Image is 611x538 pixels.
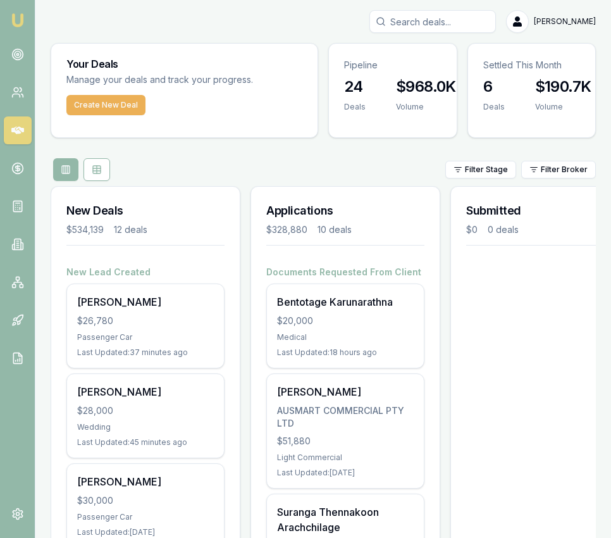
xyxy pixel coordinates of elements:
[535,77,591,97] h3: $190.7K
[66,266,225,278] h4: New Lead Created
[66,223,104,236] div: $534,139
[277,453,414,463] div: Light Commercial
[483,102,505,112] div: Deals
[483,77,505,97] h3: 6
[396,102,456,112] div: Volume
[77,404,214,417] div: $28,000
[77,294,214,310] div: [PERSON_NAME]
[318,223,352,236] div: 10 deals
[114,223,147,236] div: 12 deals
[534,16,596,27] span: [PERSON_NAME]
[277,468,414,478] div: Last Updated: [DATE]
[77,332,214,342] div: Passenger Car
[266,223,307,236] div: $328,880
[488,223,519,236] div: 0 deals
[266,202,424,220] h3: Applications
[66,59,302,69] h3: Your Deals
[541,165,588,175] span: Filter Broker
[77,422,214,432] div: Wedding
[277,504,414,535] div: Suranga Thennakoon Arachchilage
[466,223,478,236] div: $0
[77,474,214,489] div: [PERSON_NAME]
[66,73,302,87] p: Manage your deals and track your progress.
[396,77,456,97] h3: $968.0K
[77,347,214,358] div: Last Updated: 37 minutes ago
[77,384,214,399] div: [PERSON_NAME]
[77,494,214,507] div: $30,000
[277,404,414,430] div: AUSMART COMMERCIAL PTY LTD
[277,294,414,310] div: Bentotage Karunarathna
[277,435,414,447] div: $51,880
[77,512,214,522] div: Passenger Car
[66,202,225,220] h3: New Deals
[445,161,516,178] button: Filter Stage
[344,102,366,112] div: Deals
[344,77,366,97] h3: 24
[77,437,214,447] div: Last Updated: 45 minutes ago
[277,315,414,327] div: $20,000
[277,347,414,358] div: Last Updated: 18 hours ago
[465,165,508,175] span: Filter Stage
[277,332,414,342] div: Medical
[521,161,596,178] button: Filter Broker
[277,384,414,399] div: [PERSON_NAME]
[66,95,145,115] button: Create New Deal
[266,266,424,278] h4: Documents Requested From Client
[483,59,581,72] p: Settled This Month
[77,527,214,537] div: Last Updated: [DATE]
[344,59,441,72] p: Pipeline
[77,315,214,327] div: $26,780
[10,13,25,28] img: emu-icon-u.png
[369,10,496,33] input: Search deals
[535,102,591,112] div: Volume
